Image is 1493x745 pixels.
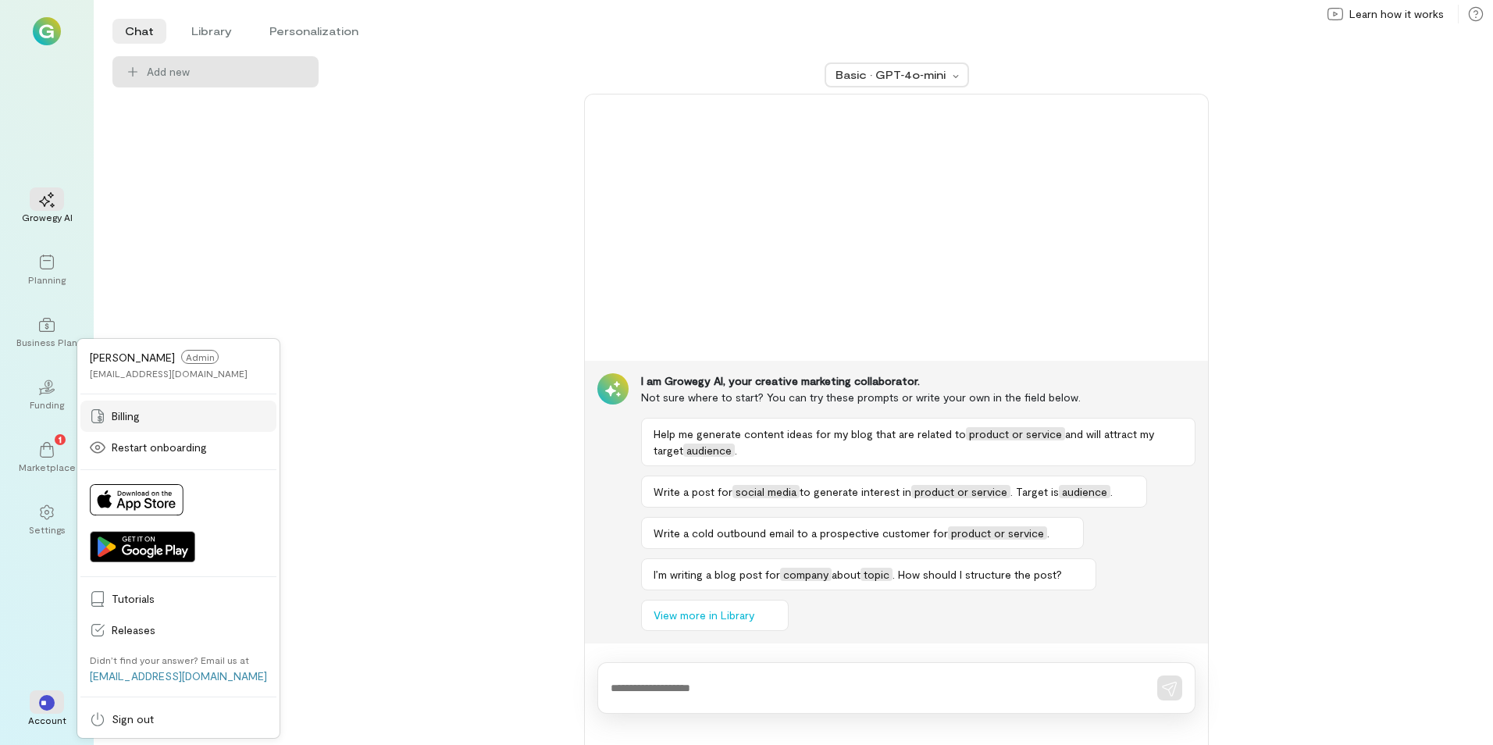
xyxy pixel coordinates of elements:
a: Restart onboarding [80,432,276,463]
span: to generate interest in [800,485,911,498]
span: Tutorials [112,591,267,607]
a: [EMAIL_ADDRESS][DOMAIN_NAME] [90,669,267,683]
button: Help me generate content ideas for my blog that are related toproduct or serviceand will attract ... [641,418,1195,466]
div: Marketplace [19,461,76,473]
span: audience [683,444,735,457]
div: Basic · GPT‑4o‑mini [836,67,948,83]
a: Business Plan [19,305,75,361]
span: I’m writing a blog post for [654,568,780,581]
span: Admin [181,350,219,364]
a: Sign out [80,704,276,735]
span: product or service [966,427,1065,440]
span: Help me generate content ideas for my blog that are related to [654,427,966,440]
span: Add new [147,64,306,80]
a: Tutorials [80,583,276,615]
span: Write a post for [654,485,732,498]
div: Account [28,714,66,726]
img: Download on App Store [90,484,184,515]
span: topic [861,568,893,581]
a: Settings [19,492,75,548]
span: 1 [59,432,62,446]
div: Funding [30,398,64,411]
span: Learn how it works [1349,6,1444,22]
a: Funding [19,367,75,423]
span: . [735,444,737,457]
button: Write a cold outbound email to a prospective customer forproduct or service. [641,517,1084,549]
div: Growegy AI [22,211,73,223]
span: [PERSON_NAME] [90,351,175,364]
span: . [1047,526,1049,540]
div: I am Growegy AI, your creative marketing collaborator. [641,373,1195,389]
span: Write a cold outbound email to a prospective customer for [654,526,948,540]
span: product or service [911,485,1010,498]
a: Billing [80,401,276,432]
li: Chat [112,19,166,44]
a: Releases [80,615,276,646]
a: Planning [19,242,75,298]
div: Planning [28,273,66,286]
span: Billing [112,408,267,424]
span: . Target is [1010,485,1059,498]
div: Not sure where to start? You can try these prompts or write your own in the field below. [641,389,1195,405]
button: View more in Library [641,600,789,631]
div: Settings [29,523,66,536]
span: about [832,568,861,581]
span: View more in Library [654,608,754,623]
span: social media [732,485,800,498]
span: Sign out [112,711,267,727]
div: Business Plan [16,336,77,348]
img: Get it on Google Play [90,531,195,562]
button: Write a post forsocial mediato generate interest inproduct or service. Target isaudience. [641,476,1147,508]
span: . How should I structure the post? [893,568,1062,581]
button: I’m writing a blog post forcompanyabouttopic. How should I structure the post? [641,558,1096,590]
li: Library [179,19,244,44]
span: company [780,568,832,581]
span: product or service [948,526,1047,540]
div: Didn’t find your answer? Email us at [90,654,249,666]
span: Restart onboarding [112,440,267,455]
span: audience [1059,485,1110,498]
a: Marketplace [19,430,75,486]
span: Releases [112,622,267,638]
a: Growegy AI [19,180,75,236]
span: . [1110,485,1113,498]
li: Personalization [257,19,371,44]
div: [EMAIL_ADDRESS][DOMAIN_NAME] [90,367,248,380]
